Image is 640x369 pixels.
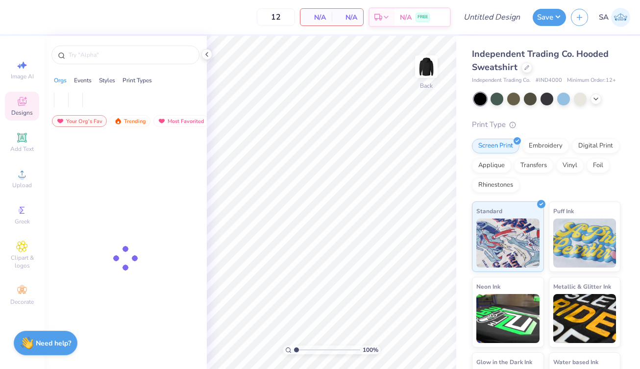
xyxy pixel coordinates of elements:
[587,158,610,173] div: Foil
[15,218,30,225] span: Greek
[5,254,39,270] span: Clipart & logos
[472,119,620,130] div: Print Type
[363,345,378,354] span: 100 %
[11,73,34,80] span: Image AI
[553,206,574,216] span: Puff Ink
[68,50,193,60] input: Try "Alpha"
[472,48,609,73] span: Independent Trading Co. Hooded Sweatshirt
[472,139,519,153] div: Screen Print
[418,14,428,21] span: FREE
[158,118,166,124] img: most_fav.gif
[522,139,569,153] div: Embroidery
[611,8,630,27] img: Simar Ahluwalia
[514,158,553,173] div: Transfers
[306,12,326,23] span: N/A
[400,12,412,23] span: N/A
[476,294,540,343] img: Neon Ink
[10,145,34,153] span: Add Text
[54,76,67,85] div: Orgs
[553,294,616,343] img: Metallic & Glitter Ink
[10,298,34,306] span: Decorate
[599,8,630,27] a: SA
[52,115,107,127] div: Your Org's Fav
[553,357,598,367] span: Water based Ink
[599,12,609,23] span: SA
[123,76,152,85] div: Print Types
[553,219,616,268] img: Puff Ink
[556,158,584,173] div: Vinyl
[472,76,531,85] span: Independent Trading Co.
[110,115,150,127] div: Trending
[153,115,209,127] div: Most Favorited
[476,219,540,268] img: Standard
[472,158,511,173] div: Applique
[36,339,71,348] strong: Need help?
[11,109,33,117] span: Designs
[74,76,92,85] div: Events
[257,8,295,26] input: – –
[476,357,532,367] span: Glow in the Dark Ink
[472,178,519,193] div: Rhinestones
[417,57,436,76] img: Back
[420,81,433,90] div: Back
[56,118,64,124] img: most_fav.gif
[12,181,32,189] span: Upload
[456,7,528,27] input: Untitled Design
[572,139,619,153] div: Digital Print
[99,76,115,85] div: Styles
[476,281,500,292] span: Neon Ink
[536,76,562,85] span: # IND4000
[114,118,122,124] img: trending.gif
[338,12,357,23] span: N/A
[533,9,566,26] button: Save
[553,281,611,292] span: Metallic & Glitter Ink
[476,206,502,216] span: Standard
[567,76,616,85] span: Minimum Order: 12 +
